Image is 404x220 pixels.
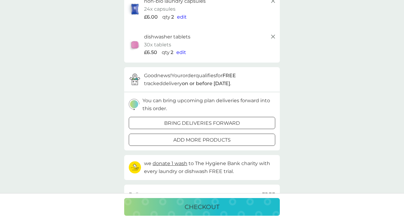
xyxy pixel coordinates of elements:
p: 2 [171,13,174,21]
p: FREE [262,191,275,199]
p: we to The Hygiene Bank charity with every laundry or dishwash FREE trial. [144,160,275,175]
img: delivery-schedule.svg [129,99,139,110]
p: qty [162,13,170,21]
span: £6.00 [144,13,158,21]
p: 30x tablets [144,41,171,49]
button: checkout [124,198,280,216]
button: edit [177,13,187,21]
strong: FREE [222,73,236,78]
p: You can bring upcoming plan deliveries forward into this order. [142,97,275,112]
button: edit [176,49,186,56]
p: bring deliveries forward [164,119,240,127]
p: qty [162,49,170,56]
p: dishwasher tablets [144,33,190,41]
p: 24x capsules [144,5,175,13]
p: 2 [171,49,173,56]
p: Delivery [129,191,149,199]
span: £6.50 [144,49,157,56]
p: add more products [173,136,231,144]
span: donate 1 wash [153,160,187,166]
button: add more products [129,134,275,146]
button: bring deliveries forward [129,117,275,129]
strong: on or before [DATE] [182,81,230,86]
p: checkout [185,202,219,212]
span: edit [176,49,186,55]
span: edit [177,14,187,20]
p: Good news! Your order qualifies for tracked delivery . [144,72,275,87]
